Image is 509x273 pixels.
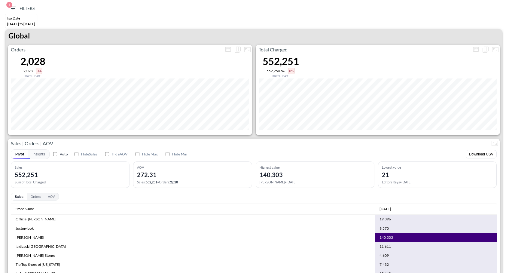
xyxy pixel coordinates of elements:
span: Filters [9,5,35,12]
td: 11,611 [375,242,497,251]
button: Download CSV [466,150,497,158]
div: Show as… [481,45,490,54]
label: Hide Lowest value card [163,150,189,158]
div: 140,303 [260,171,283,178]
td: 140,303 [375,233,497,242]
div: 0% [36,68,42,74]
div: Lowest value [382,165,493,169]
div: 552,251 [263,55,299,67]
td: 19,396 [375,215,497,224]
div: 0% [288,68,295,74]
div: 2,028 [20,55,45,67]
button: Orders [27,193,44,200]
button: more [471,45,481,54]
td: 4,609 [375,251,497,260]
span: 1 [6,2,12,8]
button: Insights [28,150,49,159]
span: [DATE] [DATE] [7,22,35,26]
span: Display settings [223,45,233,54]
div: Compared to Oct 13, 2025 - Oct 14, 2025 [263,74,299,78]
button: Sales [11,193,27,200]
input: Auto [53,152,57,156]
div: Editors Keys • [DATE] [382,180,493,184]
span: 552,251 [146,180,157,184]
button: Fullscreen [242,45,252,54]
label: Hide Total card [72,150,99,158]
p: Orders [8,46,223,53]
div: Compared to Oct 13, 2025 - Oct 14, 2025 [20,74,45,78]
p: Total Charged [256,46,471,53]
label: Hide Highest value card [133,150,160,158]
input: Hide Min [166,152,169,156]
span: to [20,22,23,26]
td: 7,432 [375,260,497,269]
div: 272.31 [137,171,157,178]
td: 9,570 [375,224,497,233]
p: Sales | Orders | AOV [8,140,490,147]
div: [PERSON_NAME] • [DATE] [260,180,370,184]
span: Store Name [16,205,42,213]
div: Show as… [233,45,242,54]
td: Justmylook [11,224,375,233]
label: Auto [52,151,68,157]
input: HideAOV [105,152,109,156]
td: [PERSON_NAME] [11,233,375,242]
div: Oct 2025 [379,205,391,213]
p: Global [8,30,30,41]
div: Highest value [260,165,370,169]
div: Sum of Total Charged [15,180,126,184]
div: Iso Date [7,16,35,20]
span: Display settings [471,45,481,54]
td: [PERSON_NAME] Stones [11,251,375,260]
input: HideSales [75,152,78,156]
span: Oct 2025 [379,205,399,213]
td: Tip Top Shoes of [US_STATE] [11,260,375,269]
div: Visibility toggles [72,150,189,158]
div: Store Name [16,205,34,213]
button: AOV [44,193,58,200]
label: Hide Average card [102,150,130,158]
td: laidback [GEOGRAPHIC_DATA] [11,242,375,251]
div: Sales : • Orders : [137,180,248,184]
span: 2,028 [170,180,178,184]
div: Pivot values [11,193,59,201]
button: Fullscreen [490,139,500,148]
button: more [223,45,233,54]
button: Fullscreen [490,45,500,54]
div: AOV [137,165,248,169]
td: Official [PERSON_NAME] [11,215,375,224]
input: Hide Max [136,152,139,156]
button: 1Filters [7,3,37,14]
button: Pivot [11,150,28,159]
div: 2,028 [23,69,33,73]
div: 552,250.56 [267,69,285,73]
div: 552,251 [15,171,38,178]
div: Sales [15,165,126,169]
div: 21 [382,171,389,178]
